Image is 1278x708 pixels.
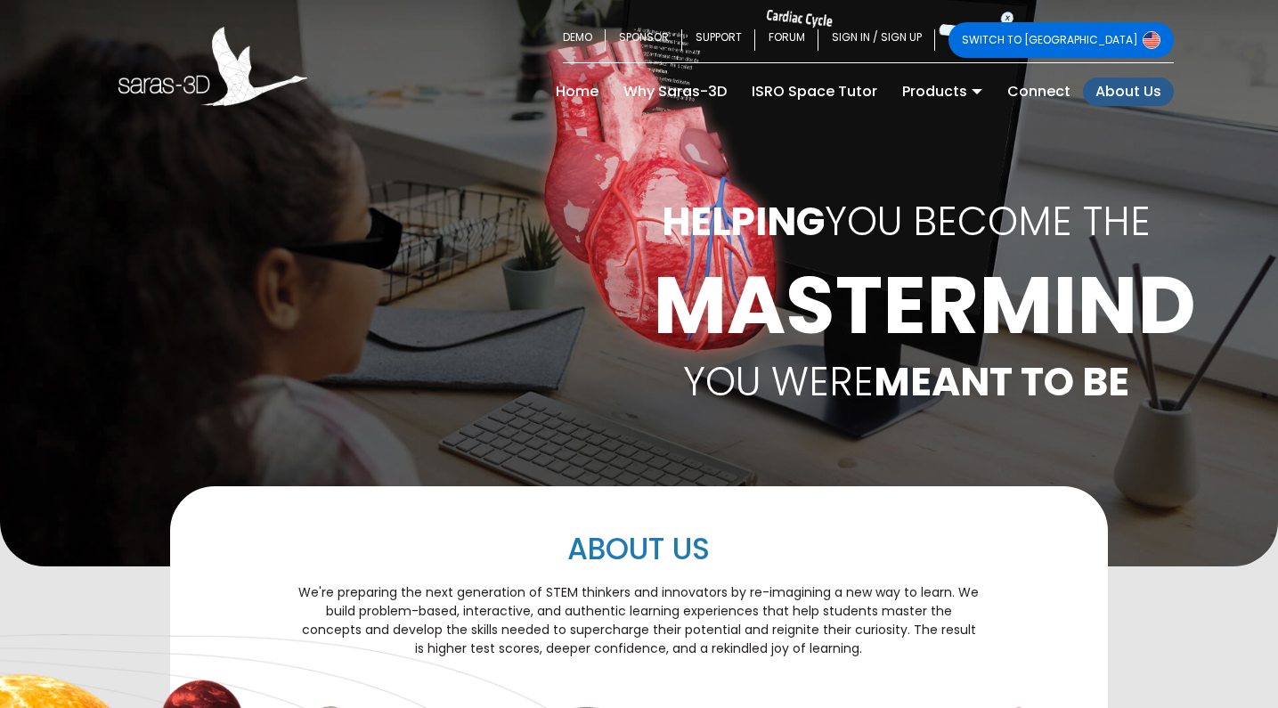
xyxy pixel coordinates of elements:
[298,531,979,569] h2: ABOUT US
[611,77,739,106] a: Why Saras-3D
[995,77,1083,106] a: Connect
[563,22,606,58] a: DEMO
[948,22,1174,58] a: SWITCH TO [GEOGRAPHIC_DATA]
[682,22,755,58] a: SUPPORT
[118,27,308,106] img: Saras 3D
[739,77,890,106] a: ISRO Space Tutor
[890,77,995,106] a: Products
[298,583,979,658] p: We're preparing the next generation of STEM thinkers and innovators by re-imagining a new way to ...
[818,22,935,58] a: SIGN IN / SIGN UP
[606,22,682,58] a: SPONSOR
[755,22,818,58] a: FORUM
[653,353,1160,411] p: YOU WERE
[662,194,825,248] b: HELPING
[543,77,611,106] a: Home
[1083,77,1174,106] a: About Us
[874,354,1129,409] b: MEANT TO BE
[1143,31,1160,49] img: Switch to USA
[653,265,1160,346] h1: MASTERMIND
[653,192,1160,251] p: YOU BECOME THE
